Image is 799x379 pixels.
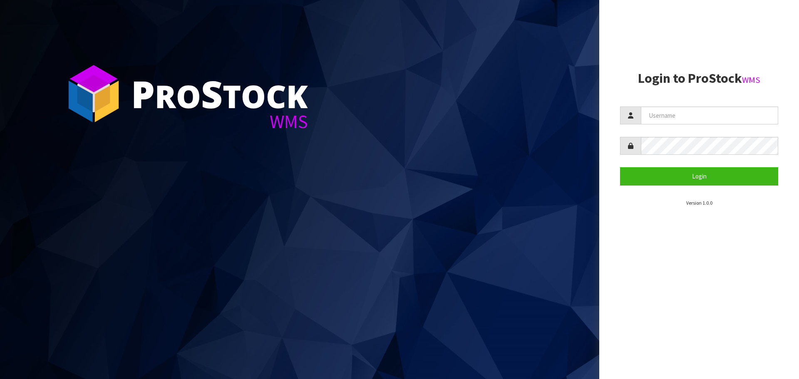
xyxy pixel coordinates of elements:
[742,74,760,85] small: WMS
[131,75,308,112] div: ro tock
[131,68,155,119] span: P
[641,107,778,124] input: Username
[201,68,223,119] span: S
[686,200,712,206] small: Version 1.0.0
[62,62,125,125] img: ProStock Cube
[131,112,308,131] div: WMS
[620,167,778,185] button: Login
[620,71,778,86] h2: Login to ProStock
